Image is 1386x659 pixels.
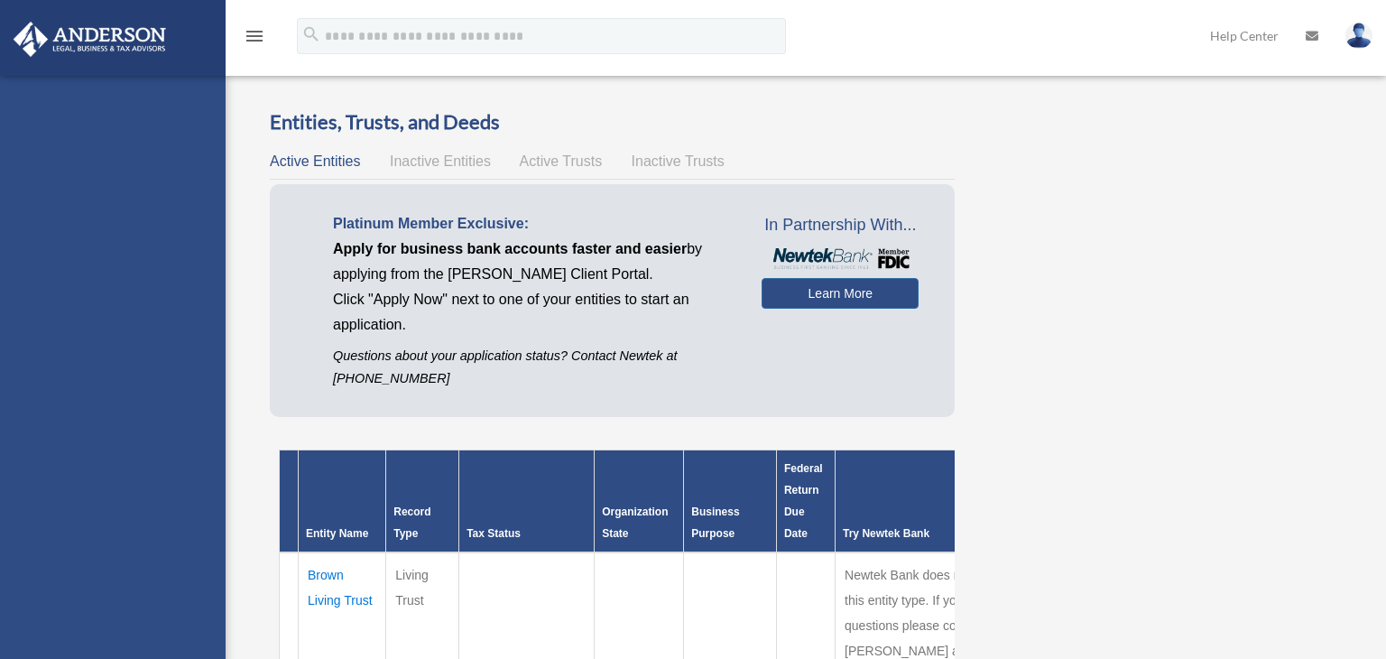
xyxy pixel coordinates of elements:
[301,24,321,44] i: search
[632,153,725,169] span: Inactive Trusts
[270,153,360,169] span: Active Entities
[776,450,835,553] th: Federal Return Due Date
[333,241,687,256] span: Apply for business bank accounts faster and easier
[762,278,919,309] a: Learn More
[270,108,955,136] h3: Entities, Trusts, and Deeds
[520,153,603,169] span: Active Trusts
[843,523,1022,544] div: Try Newtek Bank
[244,32,265,47] a: menu
[244,25,265,47] i: menu
[595,450,684,553] th: Organization State
[684,450,777,553] th: Business Purpose
[459,450,595,553] th: Tax Status
[390,153,491,169] span: Inactive Entities
[299,450,386,553] th: Entity Name
[1345,23,1372,49] img: User Pic
[333,211,735,237] p: Platinum Member Exclusive:
[333,237,735,287] p: by applying from the [PERSON_NAME] Client Portal.
[333,345,735,390] p: Questions about your application status? Contact Newtek at [PHONE_NUMBER]
[762,211,919,240] span: In Partnership With...
[386,450,459,553] th: Record Type
[771,248,910,269] img: NewtekBankLogoSM.png
[333,287,735,338] p: Click "Apply Now" next to one of your entities to start an application.
[8,22,171,57] img: Anderson Advisors Platinum Portal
